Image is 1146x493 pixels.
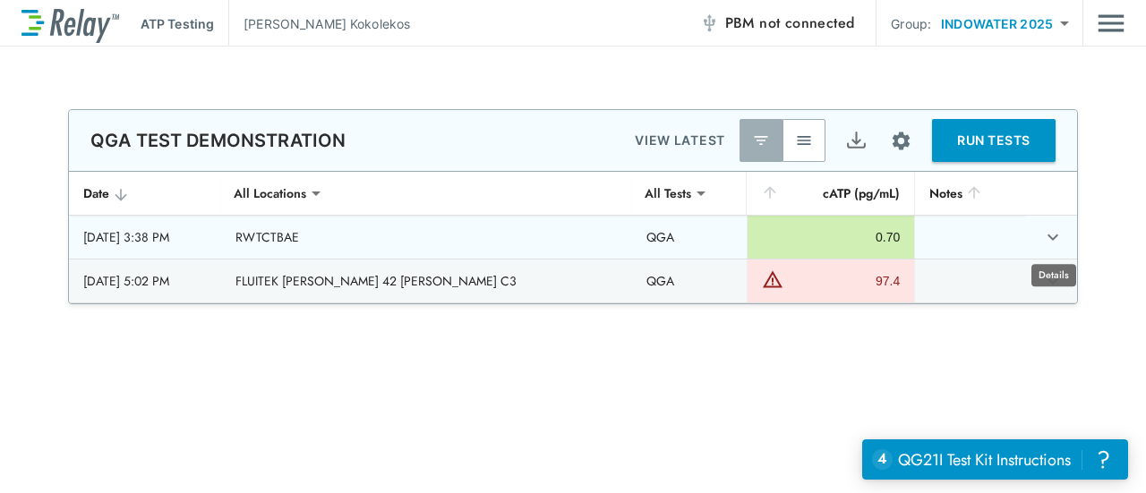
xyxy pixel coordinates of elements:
th: Date [69,172,221,216]
button: RUN TESTS [932,119,1056,162]
p: Group: [891,14,931,33]
img: Latest [752,132,770,149]
img: View All [795,132,813,149]
td: FLUITEK [PERSON_NAME] 42 [PERSON_NAME] C3 [221,259,632,302]
td: RWTCTBAE [221,216,632,259]
button: Main menu [1098,6,1125,40]
td: QGA [632,259,748,302]
div: Notes [929,183,1010,204]
img: Drawer Icon [1098,6,1125,40]
div: All Locations [221,175,319,211]
button: expand row [1038,222,1068,252]
p: ATP Testing [141,14,214,33]
img: Settings Icon [890,130,912,152]
div: cATP (pg/mL) [761,183,900,204]
p: QGA TEST DEMONSTRATION [90,130,346,151]
span: not connected [759,13,854,33]
button: PBM not connected [693,5,862,41]
p: [PERSON_NAME] Kokolekos [244,14,410,33]
div: 0.70 [762,228,900,246]
p: VIEW LATEST [635,130,725,151]
button: Site setup [877,117,925,165]
img: Offline Icon [700,14,718,32]
div: 97.4 [788,272,900,290]
div: [DATE] 3:38 PM [83,228,207,246]
img: Export Icon [845,130,868,152]
table: sticky table [69,172,1077,303]
td: QGA [632,216,748,259]
div: All Tests [632,175,704,211]
iframe: Resource center [862,439,1128,480]
span: PBM [725,11,855,36]
div: [DATE] 5:02 PM [83,272,207,290]
button: Export [834,119,877,162]
img: LuminUltra Relay [21,4,119,43]
div: Details [1031,264,1076,286]
img: Warning [762,268,783,290]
